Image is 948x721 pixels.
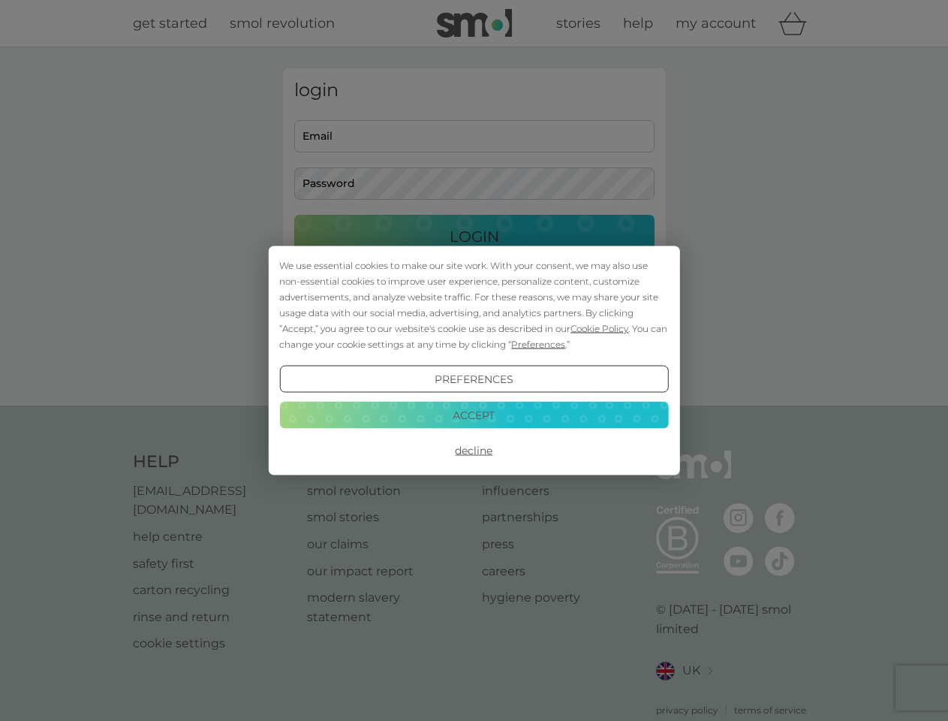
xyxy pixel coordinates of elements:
[279,258,668,352] div: We use essential cookies to make our site work. With your consent, we may also use non-essential ...
[570,323,628,334] span: Cookie Policy
[511,339,565,350] span: Preferences
[279,366,668,393] button: Preferences
[279,437,668,464] button: Decline
[268,246,679,475] div: Cookie Consent Prompt
[279,401,668,428] button: Accept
